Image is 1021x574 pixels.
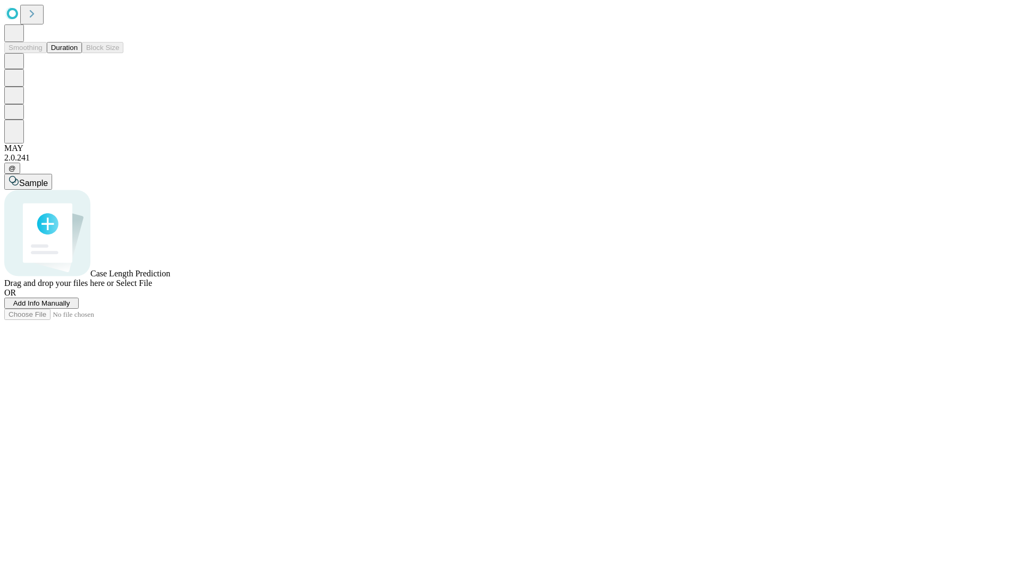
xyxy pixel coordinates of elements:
[4,42,47,53] button: Smoothing
[4,278,114,288] span: Drag and drop your files here or
[4,143,1017,153] div: MAY
[4,288,16,297] span: OR
[4,298,79,309] button: Add Info Manually
[90,269,170,278] span: Case Length Prediction
[82,42,123,53] button: Block Size
[116,278,152,288] span: Select File
[4,174,52,190] button: Sample
[4,163,20,174] button: @
[9,164,16,172] span: @
[4,153,1017,163] div: 2.0.241
[19,179,48,188] span: Sample
[13,299,70,307] span: Add Info Manually
[47,42,82,53] button: Duration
